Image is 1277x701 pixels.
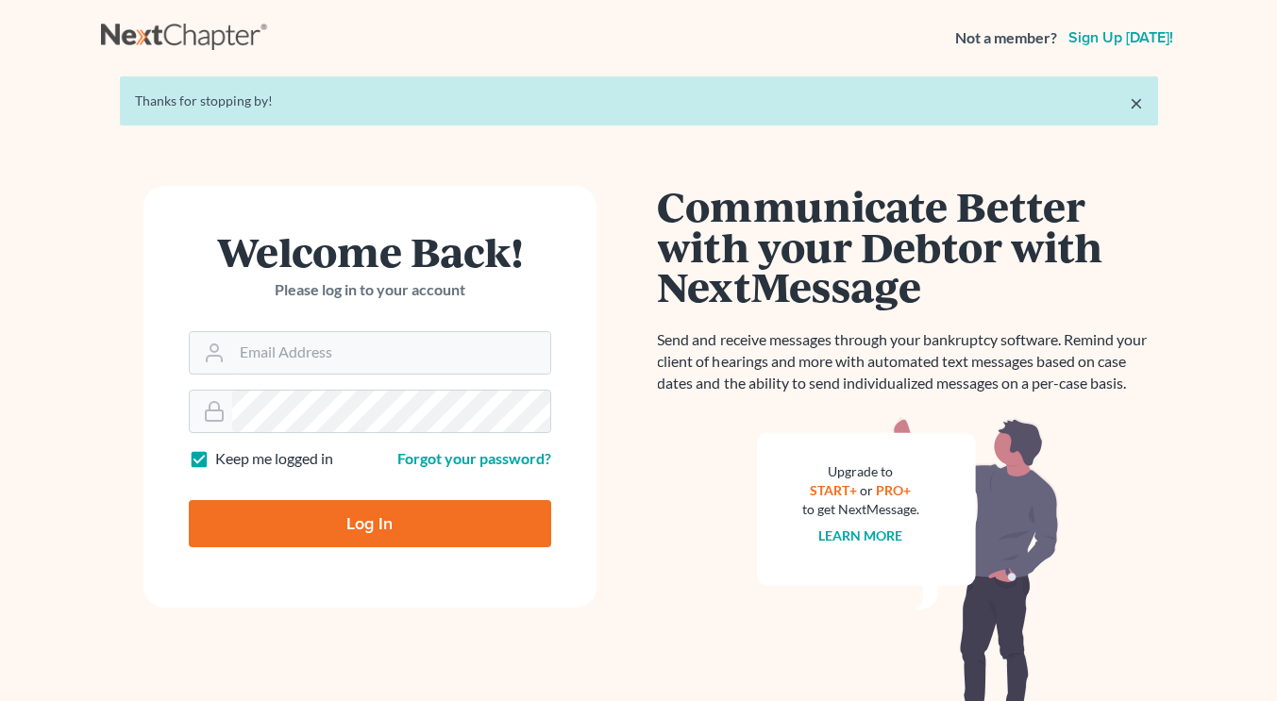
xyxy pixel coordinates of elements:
span: or [860,482,873,498]
input: Email Address [232,332,550,374]
a: Forgot your password? [397,449,551,467]
h1: Welcome Back! [189,231,551,272]
strong: Not a member? [955,27,1057,49]
input: Log In [189,500,551,547]
label: Keep me logged in [215,448,333,470]
a: Sign up [DATE]! [1065,30,1177,45]
p: Please log in to your account [189,279,551,301]
h1: Communicate Better with your Debtor with NextMessage [658,186,1158,307]
div: Upgrade to [802,462,919,481]
div: Thanks for stopping by! [135,92,1143,110]
a: × [1130,92,1143,114]
p: Send and receive messages through your bankruptcy software. Remind your client of hearings and mo... [658,329,1158,394]
a: PRO+ [876,482,911,498]
a: Learn more [818,527,902,543]
div: to get NextMessage. [802,500,919,519]
a: START+ [810,482,857,498]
